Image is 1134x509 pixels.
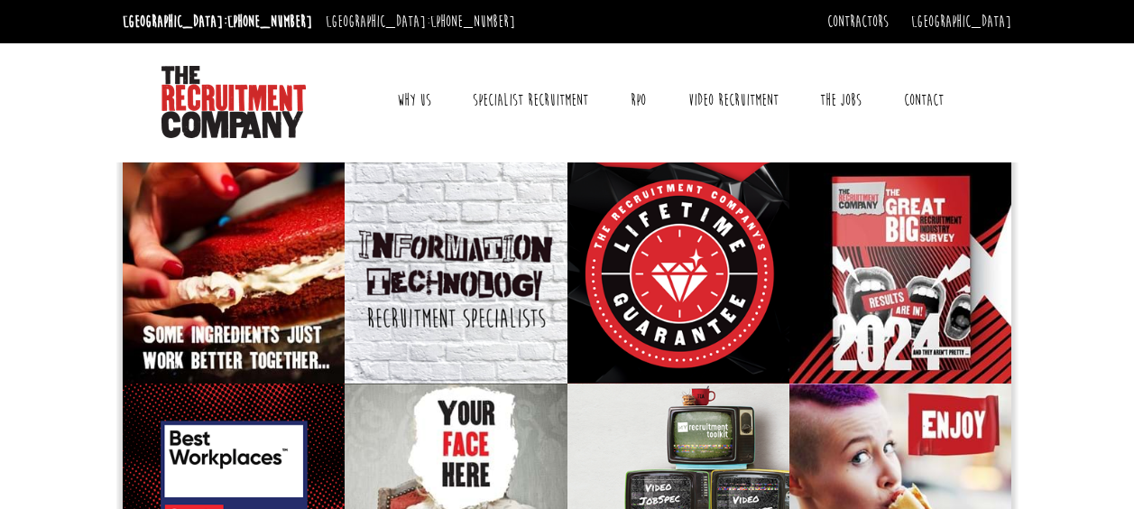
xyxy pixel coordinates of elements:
a: Specialist Recruitment [459,78,602,123]
a: RPO [617,78,659,123]
a: Contact [890,78,957,123]
a: Why Us [383,78,445,123]
a: [PHONE_NUMBER] [227,12,312,32]
a: The Jobs [807,78,875,123]
a: [PHONE_NUMBER] [430,12,515,32]
img: The Recruitment Company [161,66,306,138]
a: Contractors [827,12,889,32]
li: [GEOGRAPHIC_DATA]: [321,7,520,36]
li: [GEOGRAPHIC_DATA]: [118,7,317,36]
a: Video Recruitment [675,78,792,123]
a: [GEOGRAPHIC_DATA] [911,12,1011,32]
